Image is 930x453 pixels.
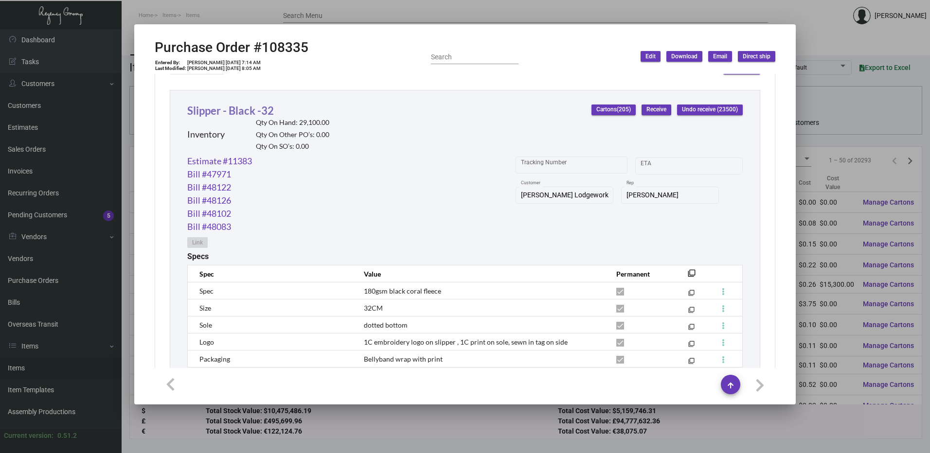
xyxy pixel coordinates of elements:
[4,431,54,441] div: Current version:
[199,355,230,363] span: Packaging
[155,39,308,56] h2: Purchase Order #108335
[199,287,214,295] span: Spec
[671,52,697,61] span: Download
[187,60,261,66] td: [PERSON_NAME] [DATE] 7:14 AM
[607,265,673,282] th: Permanent
[187,181,231,194] a: Bill #48122
[708,51,732,62] button: Email
[688,292,695,298] mat-icon: filter_none
[187,168,231,181] a: Bill #47971
[199,338,214,346] span: Logo
[738,51,775,62] button: Direct ship
[666,51,702,62] button: Download
[679,162,726,170] input: End date
[682,105,738,114] span: Undo receive (23500)
[641,162,671,170] input: Start date
[364,338,568,346] span: 1C embroidery logo on slipper , 1C print on sole, sewn in tag on side
[155,60,187,66] td: Entered By:
[187,129,225,140] h2: Inventory
[688,343,695,349] mat-icon: filter_none
[192,239,203,247] span: Link
[187,104,274,117] a: Slipper - Black -32
[688,326,695,332] mat-icon: filter_none
[354,265,607,282] th: Value
[688,272,696,280] mat-icon: filter_none
[646,105,666,114] span: Receive
[188,265,354,282] th: Spec
[187,155,252,168] a: Estimate #11383
[187,66,261,71] td: [PERSON_NAME] [DATE] 8:05 AM
[688,360,695,366] mat-icon: filter_none
[364,321,408,329] span: dotted bottom
[187,207,231,220] a: Bill #48102
[256,142,329,151] h2: Qty On SO’s: 0.00
[645,52,656,61] span: Edit
[641,51,661,62] button: Edit
[187,252,209,261] h2: Specs
[596,105,631,114] span: Cartons
[642,105,671,115] button: Receive
[688,309,695,315] mat-icon: filter_none
[256,119,329,127] h2: Qty On Hand: 29,100.00
[256,131,329,139] h2: Qty On Other PO’s: 0.00
[677,105,743,115] button: Undo receive (23500)
[187,194,231,207] a: Bill #48126
[187,237,208,248] button: Link
[713,52,727,61] span: Email
[364,287,441,295] span: 180gsm black coral fleece
[364,355,443,363] span: Bellyband wrap with print
[187,220,231,233] a: Bill #48083
[591,105,636,115] button: Cartons(205)
[199,304,211,312] span: Size
[364,304,383,312] span: 32CM
[743,52,770,61] span: Direct ship
[155,66,187,71] td: Last Modified:
[617,106,631,113] span: (205)
[57,431,77,441] div: 0.51.2
[199,321,212,329] span: Sole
